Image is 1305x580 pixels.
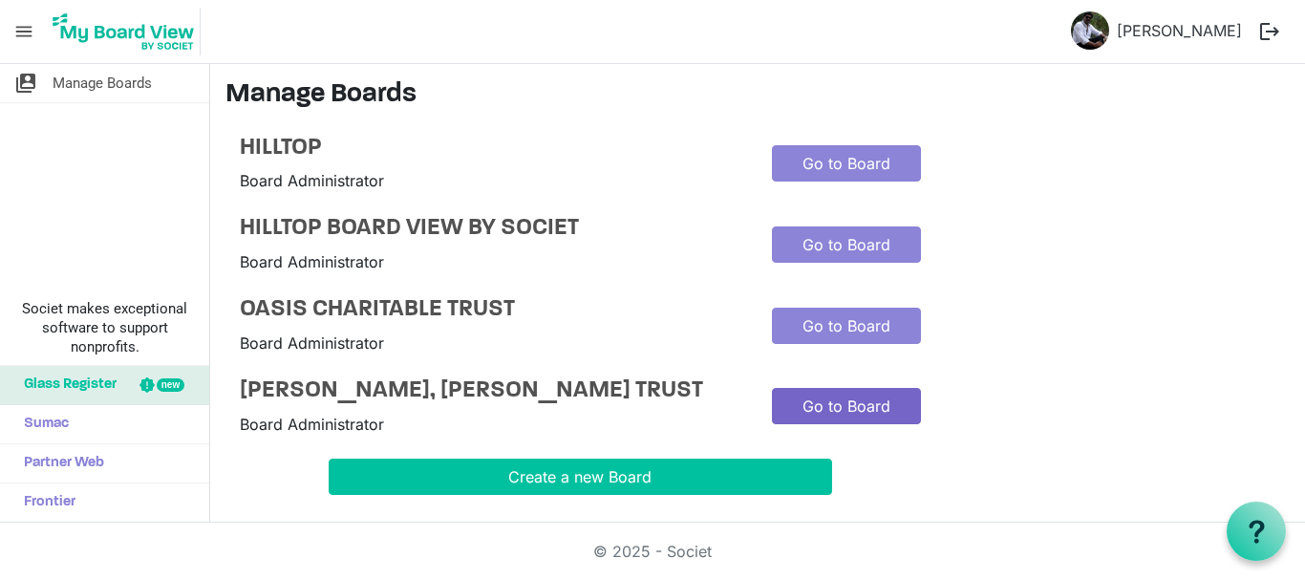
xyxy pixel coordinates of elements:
span: Board Administrator [240,252,384,271]
span: Manage Boards [53,64,152,102]
img: hSUB5Hwbk44obJUHC4p8SpJiBkby1CPMa6WHdO4unjbwNk2QqmooFCj6Eu6u6-Q6MUaBHHRodFmU3PnQOABFnA_thumb.png [1071,11,1109,50]
span: Partner Web [14,444,104,483]
span: menu [6,13,42,50]
a: HILLTOP BOARD VIEW BY SOCIET [240,215,743,243]
h3: Manage Boards [225,79,1290,112]
span: Frontier [14,483,75,522]
a: Go to Board [772,226,921,263]
a: [PERSON_NAME] [1109,11,1250,50]
a: Go to Board [772,145,921,182]
img: My Board View Logo [47,8,201,55]
a: OASIS CHARITABLE TRUST [240,296,743,324]
a: Go to Board [772,308,921,344]
span: Board Administrator [240,333,384,353]
button: logout [1250,11,1290,52]
span: Board Administrator [240,415,384,434]
button: Create a new Board [329,459,832,495]
span: Board Administrator [240,171,384,190]
span: Sumac [14,405,69,443]
a: My Board View Logo [47,8,208,55]
span: Societ makes exceptional software to support nonprofits. [9,299,201,356]
a: [PERSON_NAME], [PERSON_NAME] TRUST [240,377,743,405]
div: new [157,378,184,392]
div: Spread the word! Tell your friends about My Board View [329,518,832,541]
span: switch_account [14,64,37,102]
a: © 2025 - Societ [593,542,712,561]
a: HILLTOP [240,135,743,162]
a: Go to Board [772,388,921,424]
span: Glass Register [14,366,117,404]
